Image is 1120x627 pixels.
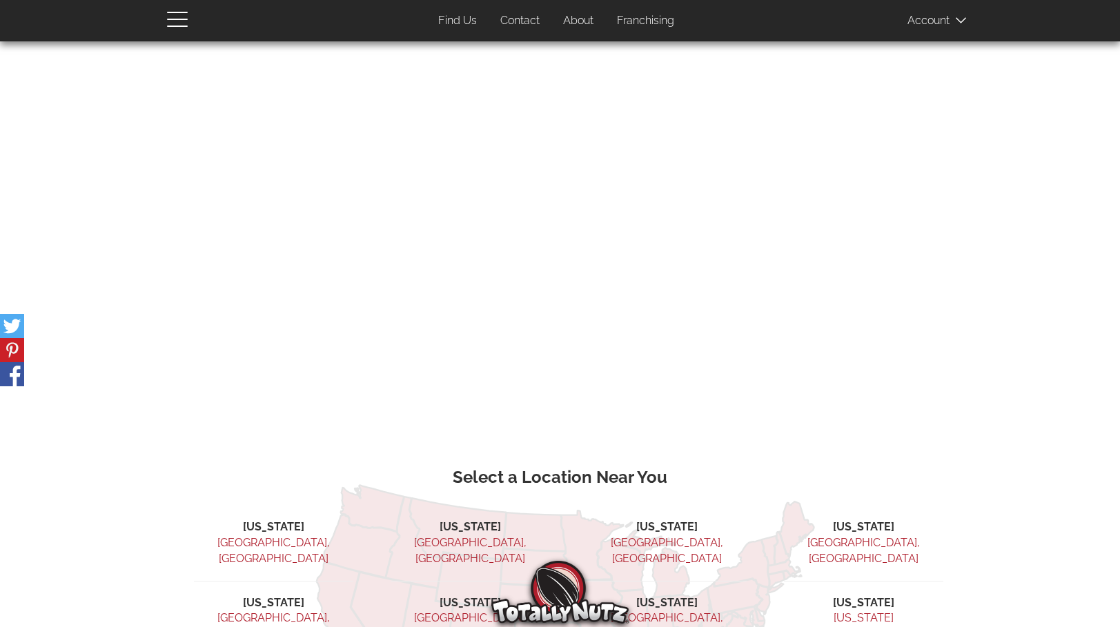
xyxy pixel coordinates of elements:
[177,468,943,486] h3: Select a Location Near You
[807,536,920,565] a: [GEOGRAPHIC_DATA], [GEOGRAPHIC_DATA]
[414,536,527,565] a: [GEOGRAPHIC_DATA], [GEOGRAPHIC_DATA]
[194,519,353,535] li: [US_STATE]
[587,595,747,611] li: [US_STATE]
[490,8,550,34] a: Contact
[391,595,550,611] li: [US_STATE]
[784,519,943,535] li: [US_STATE]
[428,8,487,34] a: Find Us
[611,536,723,565] a: [GEOGRAPHIC_DATA], [GEOGRAPHIC_DATA]
[217,536,330,565] a: [GEOGRAPHIC_DATA], [GEOGRAPHIC_DATA]
[784,595,943,611] li: [US_STATE]
[553,8,604,34] a: About
[607,8,685,34] a: Franchising
[491,561,629,624] img: Totally Nutz Logo
[587,519,747,535] li: [US_STATE]
[391,519,550,535] li: [US_STATE]
[194,595,353,611] li: [US_STATE]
